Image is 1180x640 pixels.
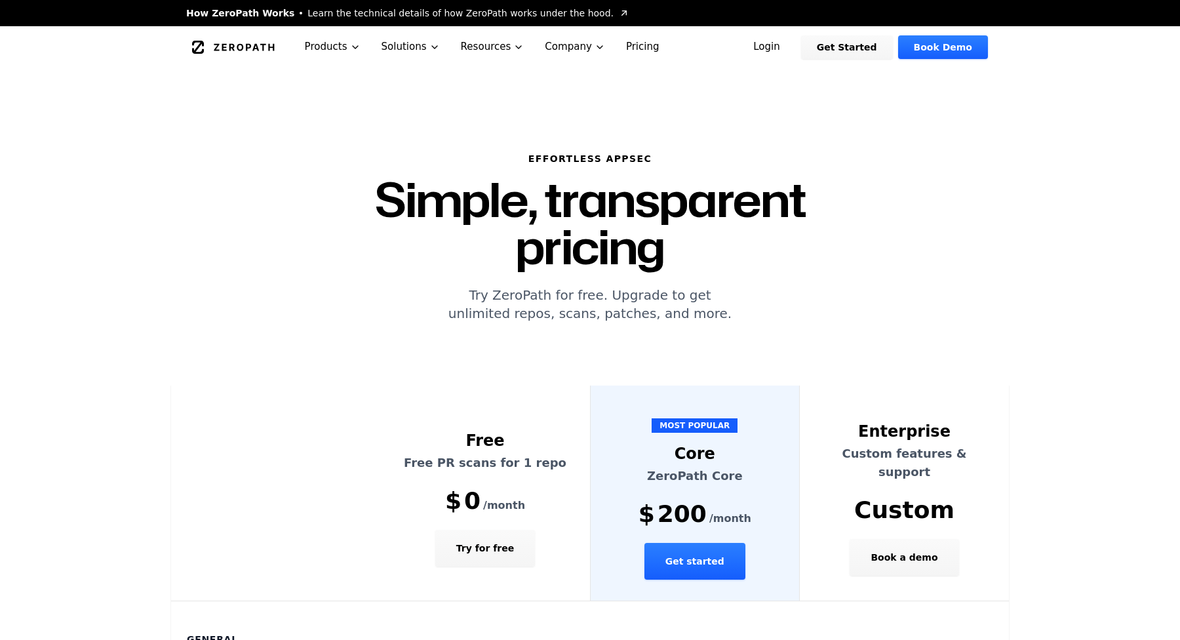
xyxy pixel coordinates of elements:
[854,497,954,523] span: Custom
[801,35,893,59] a: Get Started
[639,501,655,527] span: $
[371,26,450,68] button: Solutions
[435,530,535,567] button: Try for free
[483,498,525,513] span: /month
[445,488,462,514] span: $
[170,26,1010,68] nav: Global
[850,539,958,576] button: Book a demo
[816,421,993,442] div: Enterprise
[816,445,993,481] p: Custom features & support
[606,467,784,485] p: ZeroPath Core
[296,286,884,323] p: Try ZeroPath for free. Upgrade to get unlimited repos, scans, patches, and more.
[898,35,988,59] a: Book Demo
[397,454,574,472] p: Free PR scans for 1 repo
[606,443,784,464] div: Core
[709,511,751,527] span: /month
[652,418,737,433] span: MOST POPULAR
[534,26,616,68] button: Company
[296,176,884,270] h1: Simple, transparent pricing
[186,7,294,20] span: How ZeroPath Works
[464,488,481,514] span: 0
[294,26,371,68] button: Products
[307,7,614,20] span: Learn the technical details of how ZeroPath works under the hood.
[616,26,670,68] a: Pricing
[397,430,574,451] div: Free
[737,35,796,59] a: Login
[450,26,535,68] button: Resources
[658,501,707,527] span: 200
[644,543,745,580] button: Get started
[296,152,884,165] h6: Effortless AppSec
[186,7,629,20] a: How ZeroPath WorksLearn the technical details of how ZeroPath works under the hood.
